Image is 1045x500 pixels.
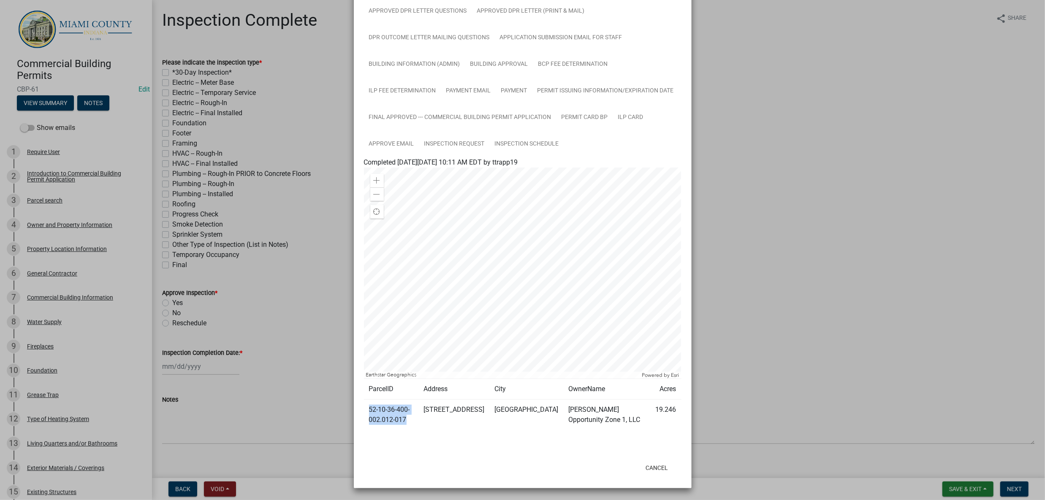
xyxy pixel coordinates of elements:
a: Building Information (Admin) [364,51,465,78]
a: Payment [496,78,532,105]
td: Address [419,379,490,400]
td: OwnerName [564,379,651,400]
div: Earthstar Geographics [364,372,640,378]
a: Permit Card BP [556,104,613,131]
a: BCP Fee Determination [533,51,613,78]
a: FINAL Approved --- Commercial Building Permit Application [364,104,556,131]
a: Inspection Request [419,131,490,158]
a: Building Approval [465,51,533,78]
a: Inspection Schedule [490,131,564,158]
td: [GEOGRAPHIC_DATA] [490,400,564,430]
div: Zoom out [370,187,384,201]
a: ILP Card [613,104,649,131]
a: DPR Outcome Letter Mailing Questions [364,24,495,51]
a: ILP Fee Determination [364,78,441,105]
td: [PERSON_NAME] Opportunity Zone 1, LLC [564,400,651,430]
a: Application Submission Email for Staff [495,24,627,51]
td: [STREET_ADDRESS] [419,400,490,430]
td: ParcelID [364,379,419,400]
button: Cancel [639,460,675,476]
td: 52-10-36-400-002.012-017 [364,400,419,430]
a: Payment Email [441,78,496,105]
span: Completed [DATE][DATE] 10:11 AM EDT by ttrapp19 [364,158,518,166]
div: Find my location [370,205,384,219]
a: Approve Email [364,131,419,158]
a: Permit Issuing Information/Expiration Date [532,78,679,105]
a: Esri [671,372,679,378]
div: Powered by [640,372,681,378]
td: 19.246 [650,400,681,430]
td: City [490,379,564,400]
div: Zoom in [370,174,384,187]
td: Acres [650,379,681,400]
